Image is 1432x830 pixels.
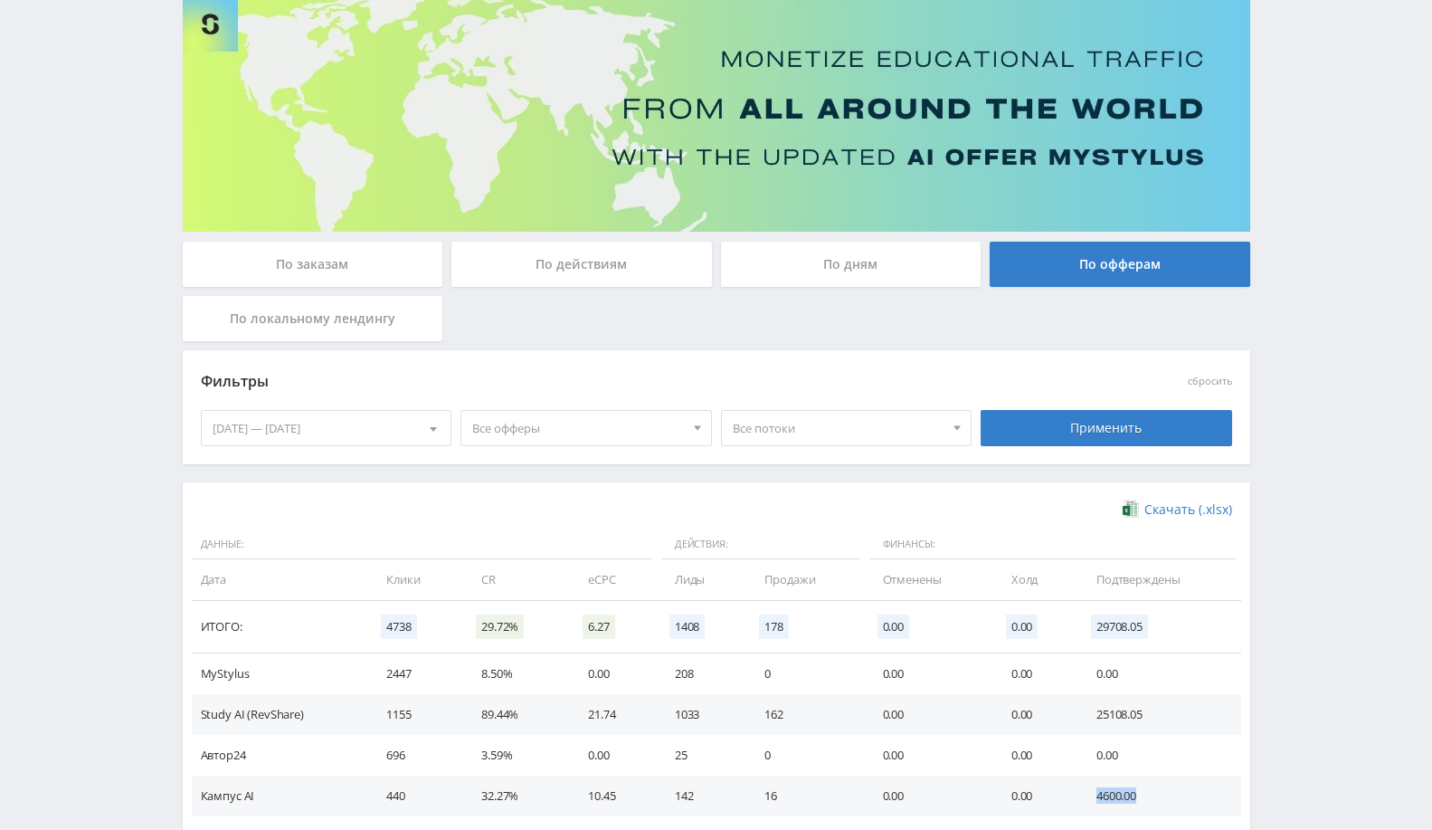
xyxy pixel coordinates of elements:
td: Автор24 [192,735,369,776]
span: 29708.05 [1091,615,1148,639]
td: Клики [368,559,463,600]
td: 0.00 [993,776,1078,816]
td: eCPC [570,559,657,600]
span: 6.27 [583,615,614,639]
td: 0.00 [865,694,993,735]
td: 32.27% [463,776,570,816]
td: 4600.00 [1078,776,1240,816]
td: 1033 [657,694,747,735]
td: Study AI (RevShare) [192,694,369,735]
span: Все потоки [733,411,944,445]
span: 1408 [669,615,705,639]
td: Итого: [192,601,369,654]
td: 0.00 [865,776,993,816]
td: 8.50% [463,654,570,694]
span: 178 [759,615,789,639]
td: Подтверждены [1078,559,1240,600]
td: 0.00 [1078,654,1240,694]
td: 2447 [368,654,463,694]
span: 4738 [381,615,416,639]
td: 208 [657,654,747,694]
td: 3.59% [463,735,570,776]
td: Отменены [865,559,993,600]
span: 0.00 [877,615,909,639]
td: 25108.05 [1078,694,1240,735]
img: xlsx [1123,500,1138,518]
div: [DATE] — [DATE] [202,411,451,445]
td: MyStylus [192,654,369,694]
a: Скачать (.xlsx) [1123,501,1231,519]
div: По локальному лендингу [183,296,443,341]
td: 10.45 [570,776,657,816]
td: 0.00 [570,735,657,776]
td: Кампус AI [192,776,369,816]
td: 696 [368,735,463,776]
td: 0 [746,654,864,694]
span: Финансы: [869,529,1237,560]
td: 21.74 [570,694,657,735]
div: По офферам [990,242,1250,287]
span: 29.72% [476,615,524,639]
span: Скачать (.xlsx) [1144,502,1232,517]
div: По дням [721,242,982,287]
td: Продажи [746,559,864,600]
td: 440 [368,776,463,816]
td: 162 [746,694,864,735]
td: 0.00 [993,735,1078,776]
div: Применить [981,410,1232,446]
div: Фильтры [201,368,972,396]
td: 89.44% [463,694,570,735]
button: сбросить [1188,376,1232,387]
td: 0.00 [1078,735,1240,776]
td: 0 [746,735,864,776]
div: По действиям [451,242,712,287]
span: Все офферы [472,411,684,445]
td: 25 [657,735,747,776]
span: 0.00 [1006,615,1038,639]
td: 0.00 [993,654,1078,694]
td: 0.00 [865,735,993,776]
td: 0.00 [993,694,1078,735]
td: 1155 [368,694,463,735]
span: Данные: [192,529,652,560]
td: 142 [657,776,747,816]
td: 16 [746,776,864,816]
span: Действия: [661,529,860,560]
td: 0.00 [570,654,657,694]
div: По заказам [183,242,443,287]
td: Холд [993,559,1078,600]
td: CR [463,559,570,600]
td: Лиды [657,559,747,600]
td: Дата [192,559,369,600]
td: 0.00 [865,654,993,694]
